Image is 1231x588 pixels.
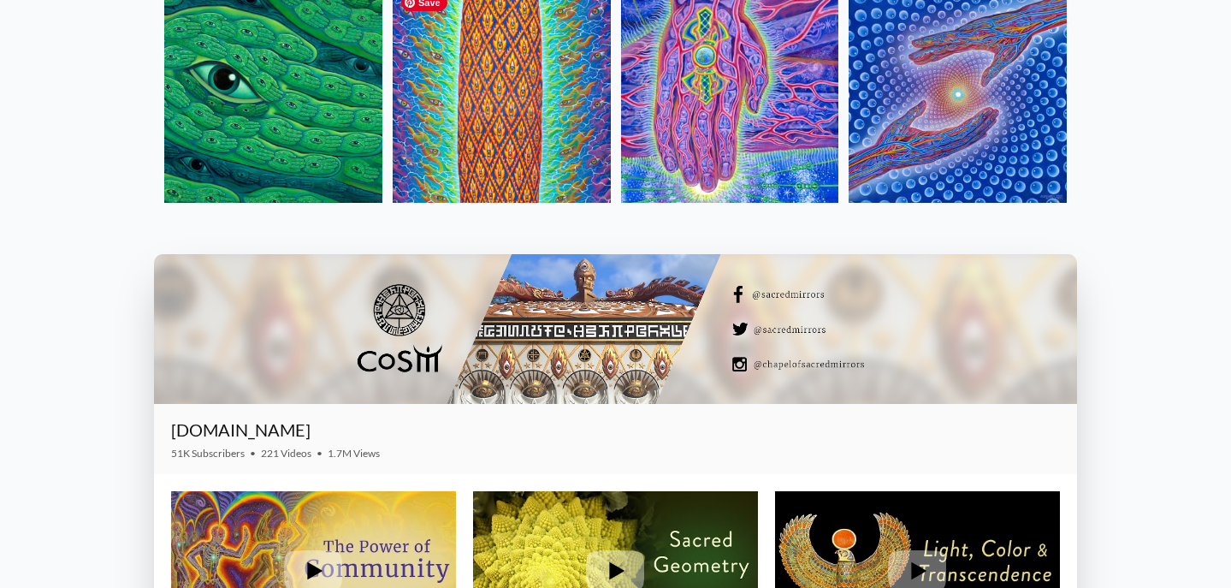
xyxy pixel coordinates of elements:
[961,426,1060,447] iframe: Subscribe to CoSM.TV on YouTube
[261,447,311,460] span: 221 Videos
[328,447,380,460] span: 1.7M Views
[250,447,256,460] span: •
[317,447,323,460] span: •
[171,419,311,440] a: [DOMAIN_NAME]
[171,447,245,460] span: 51K Subscribers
